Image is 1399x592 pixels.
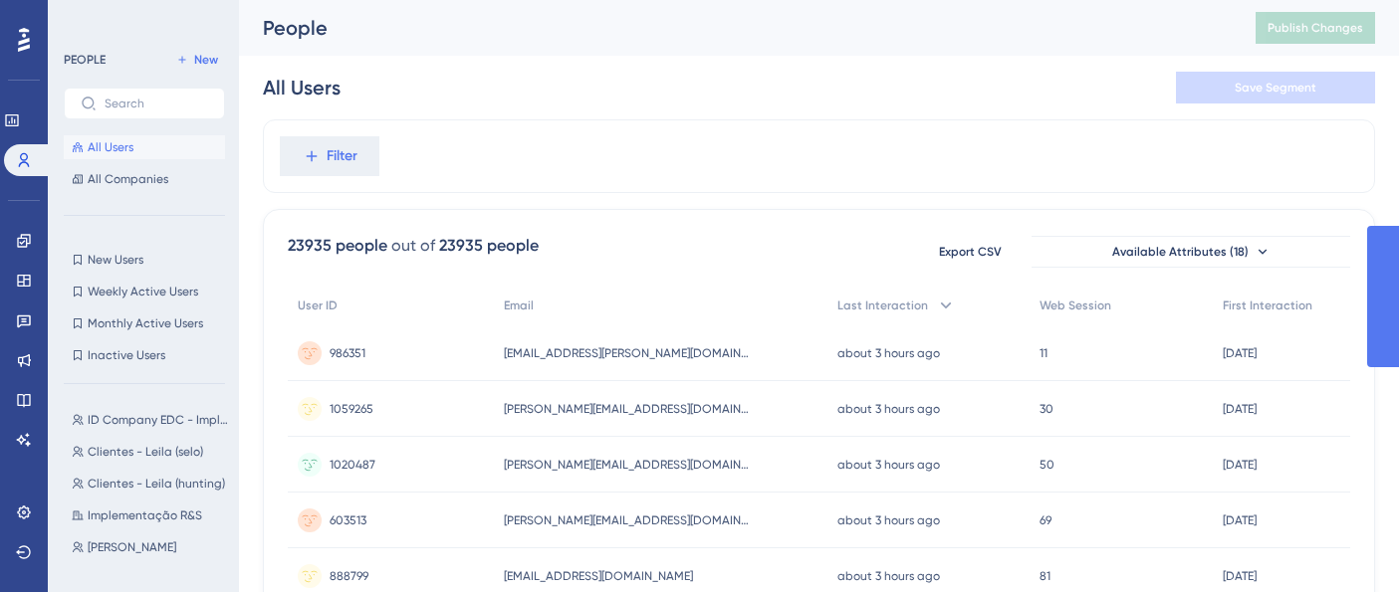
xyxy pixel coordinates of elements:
span: 11 [1040,345,1048,361]
button: Clientes - Leila (hunting) [64,472,237,495]
time: [DATE] [1223,346,1257,360]
div: out of [391,234,435,258]
div: PEOPLE [64,52,106,68]
span: 888799 [330,568,368,584]
span: First Interaction [1223,297,1312,313]
time: [DATE] [1223,402,1257,416]
span: Export CSV [939,244,1002,260]
span: Filter [327,144,357,168]
span: 603513 [330,512,366,528]
div: All Users [263,74,341,101]
time: [DATE] [1223,458,1257,472]
span: Implementação R&S [88,507,202,523]
span: 1059265 [330,401,373,417]
input: Search [105,97,208,110]
button: [PERSON_NAME] [64,535,237,559]
span: 50 [1040,457,1054,473]
span: New Users [88,252,143,268]
span: Clientes - Leila (selo) [88,444,203,460]
span: ID Company EDC - Implementação [88,412,229,428]
span: New [194,52,218,68]
span: 986351 [330,345,365,361]
span: Clientes - Leila (hunting) [88,476,225,492]
span: Monthly Active Users [88,315,203,331]
span: [PERSON_NAME][EMAIL_ADDRESS][DOMAIN_NAME] [504,401,753,417]
time: about 3 hours ago [837,569,940,583]
button: All Users [64,135,225,159]
iframe: UserGuiding AI Assistant Launcher [1315,513,1375,573]
time: about 3 hours ago [837,458,940,472]
button: Save Segment [1176,72,1375,103]
time: [DATE] [1223,569,1257,583]
span: Email [504,297,534,313]
div: People [263,14,1206,42]
span: [PERSON_NAME] [88,539,176,555]
time: [DATE] [1223,513,1257,527]
button: New Users [64,248,225,272]
time: about 3 hours ago [837,402,940,416]
span: 69 [1040,512,1051,528]
button: All Companies [64,167,225,191]
button: Monthly Active Users [64,311,225,335]
span: [PERSON_NAME][EMAIL_ADDRESS][DOMAIN_NAME] [504,457,753,473]
button: Inactive Users [64,343,225,367]
span: Weekly Active Users [88,284,198,299]
button: Filter [280,136,379,176]
span: [PERSON_NAME][EMAIL_ADDRESS][DOMAIN_NAME] [504,512,753,528]
span: User ID [298,297,338,313]
span: 81 [1040,568,1050,584]
div: 23935 people [439,234,539,258]
span: Inactive Users [88,347,165,363]
span: Save Segment [1235,80,1316,96]
span: Web Session [1040,297,1111,313]
button: Clientes - Leila (selo) [64,440,237,464]
span: All Companies [88,171,168,187]
span: Last Interaction [837,297,928,313]
span: [EMAIL_ADDRESS][DOMAIN_NAME] [504,568,693,584]
button: Available Attributes (18) [1032,236,1350,268]
span: All Users [88,139,133,155]
button: Implementação R&S [64,503,237,527]
time: about 3 hours ago [837,513,940,527]
span: 1020487 [330,457,375,473]
span: [EMAIL_ADDRESS][PERSON_NAME][DOMAIN_NAME] [504,345,753,361]
button: ID Company EDC - Implementação [64,408,237,432]
span: 30 [1040,401,1053,417]
button: Weekly Active Users [64,280,225,303]
button: Export CSV [920,236,1020,268]
button: New [169,48,225,72]
time: about 3 hours ago [837,346,940,360]
span: Publish Changes [1268,20,1363,36]
div: 23935 people [288,234,387,258]
button: Publish Changes [1256,12,1375,44]
span: Available Attributes (18) [1112,244,1249,260]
